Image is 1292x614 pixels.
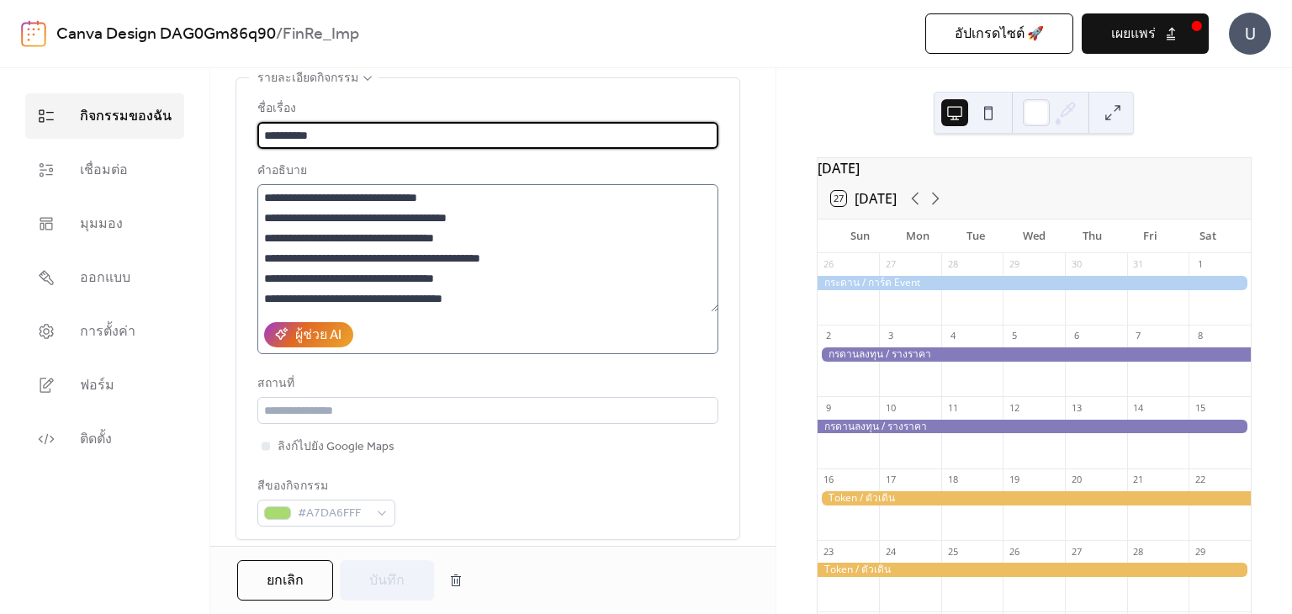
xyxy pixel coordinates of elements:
div: กระดาน / การ์ด Event [818,276,1251,290]
div: Mon [889,220,947,253]
a: กิจกรรมของฉัน [25,93,184,139]
div: คำอธิบาย [257,161,715,182]
div: 21 [1132,474,1145,486]
a: การตั้งค่า [25,309,184,354]
div: 16 [823,474,835,486]
button: เผยแพร่ [1082,13,1209,54]
div: 13 [1070,401,1083,414]
div: Sun [831,220,889,253]
a: ฟอร์ม [25,363,184,408]
div: สถานที่ [257,374,715,394]
div: 8 [1194,330,1206,342]
div: 12 [1008,401,1020,414]
div: 24 [884,545,897,558]
div: 29 [1194,545,1206,558]
div: 29 [1008,258,1020,271]
span: ลิงก์ไปยัง Google Maps [278,437,394,458]
div: Token / ตัวเดิน [818,563,1251,577]
div: 7 [1132,330,1145,342]
div: Tue [947,220,1005,253]
div: Fri [1121,220,1179,253]
a: ติดตั้ง [25,416,184,462]
div: 20 [1070,474,1083,486]
div: 4 [946,330,959,342]
span: ยกเลิก [267,571,304,591]
div: 31 [1132,258,1145,271]
div: 18 [946,474,959,486]
div: 11 [946,401,959,414]
span: กิจกรรมของฉัน [80,107,172,127]
div: 30 [1070,258,1083,271]
span: เชื่อมต่อ [80,161,128,181]
div: 28 [946,258,959,271]
span: #A7DA6FFF [298,504,368,524]
img: logo [21,20,46,47]
div: สีของกิจกรรม [257,477,392,497]
div: U [1229,13,1271,55]
div: 26 [1008,545,1020,558]
div: 14 [1132,401,1145,414]
div: 28 [1132,545,1145,558]
div: Thu [1063,220,1121,253]
span: ออกแบบ [80,268,130,288]
div: 26 [823,258,835,271]
b: / [276,19,283,50]
div: Wed [1005,220,1063,253]
div: 27 [1070,545,1083,558]
a: ออกแบบ [25,255,184,300]
div: 9 [823,401,835,414]
div: [DATE] [818,158,1251,178]
div: 25 [946,545,959,558]
span: ติดตั้ง [80,430,112,450]
div: กรดานลงทุน / รางราคา [818,420,1251,434]
div: 2 [823,330,835,342]
span: ฟอร์ม [80,376,114,396]
div: 15 [1194,401,1206,414]
span: เผยแพร่ [1111,24,1156,45]
div: 6 [1070,330,1083,342]
div: 22 [1194,474,1206,486]
button: 27[DATE] [825,187,903,210]
div: กรดานลงทุน / รางราคา [818,347,1251,362]
div: ผู้ช่วย AI [295,326,342,346]
button: ผู้ช่วย AI [264,322,353,347]
div: 27 [884,258,897,271]
button: อัปเกรดไซต์ 🚀 [925,13,1073,54]
span: มุมมอง [80,214,123,235]
button: ยกเลิก [237,560,333,601]
a: เชื่อมต่อ [25,147,184,193]
b: FinRe_Imp [283,19,359,50]
a: Canva Design DAG0Gm86q90 [56,19,276,50]
div: 19 [1008,474,1020,486]
div: 17 [884,474,897,486]
span: รายละเอียดกิจกรรม [257,69,358,89]
div: 3 [884,330,897,342]
div: 10 [884,401,897,414]
div: Token / ตัวเดิน [818,491,1251,505]
div: Sat [1179,220,1237,253]
div: 5 [1008,330,1020,342]
div: 23 [823,545,835,558]
span: การตั้งค่า [80,322,135,342]
a: มุมมอง [25,201,184,246]
div: 1 [1194,258,1206,271]
span: อัปเกรดไซต์ 🚀 [955,24,1044,45]
div: ชื่อเรื่อง [257,99,715,119]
